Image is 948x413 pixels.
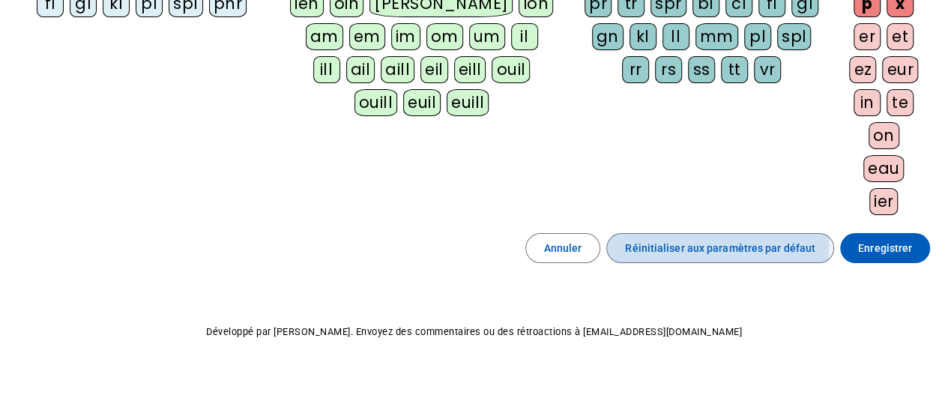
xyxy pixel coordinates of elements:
[854,89,881,116] div: in
[492,56,530,83] div: ouil
[447,89,489,116] div: euill
[381,56,414,83] div: aill
[511,23,538,50] div: il
[349,23,385,50] div: em
[744,23,771,50] div: pl
[869,188,899,215] div: ier
[777,23,812,50] div: spl
[403,89,441,116] div: euil
[622,56,649,83] div: rr
[354,89,397,116] div: ouill
[391,23,420,50] div: im
[346,56,375,83] div: ail
[420,56,448,83] div: eil
[469,23,505,50] div: um
[454,56,486,83] div: eill
[606,233,834,263] button: Réinitialiser aux paramètres par défaut
[544,239,582,257] span: Annuler
[882,56,918,83] div: eur
[306,23,343,50] div: am
[887,89,914,116] div: te
[695,23,738,50] div: mm
[754,56,781,83] div: vr
[869,122,899,149] div: on
[592,23,624,50] div: gn
[849,56,876,83] div: ez
[630,23,656,50] div: kl
[840,233,930,263] button: Enregistrer
[721,56,748,83] div: tt
[854,23,881,50] div: er
[12,323,936,341] p: Développé par [PERSON_NAME]. Envoyez des commentaires ou des rétroactions à [EMAIL_ADDRESS][DOMAI...
[863,155,905,182] div: eau
[426,23,463,50] div: om
[887,23,914,50] div: et
[858,239,912,257] span: Enregistrer
[313,56,340,83] div: ill
[525,233,601,263] button: Annuler
[655,56,682,83] div: rs
[688,56,715,83] div: ss
[625,239,815,257] span: Réinitialiser aux paramètres par défaut
[662,23,689,50] div: ll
